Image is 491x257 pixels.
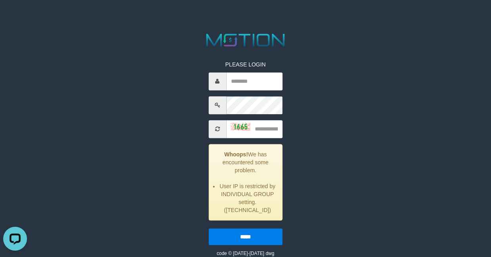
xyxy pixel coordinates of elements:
[208,60,282,68] p: PLEASE LOGIN
[3,3,27,27] button: Open LiveChat chat widget
[224,151,248,158] strong: Whoops!
[217,251,274,256] small: code © [DATE]-[DATE] dwg
[230,123,250,130] img: captcha
[219,182,276,214] li: User IP is restricted by INDIVIDUAL GROUP setting. ([TECHNICAL_ID])
[208,144,282,220] div: We has encountered some problem.
[202,31,288,49] img: MOTION_logo.png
